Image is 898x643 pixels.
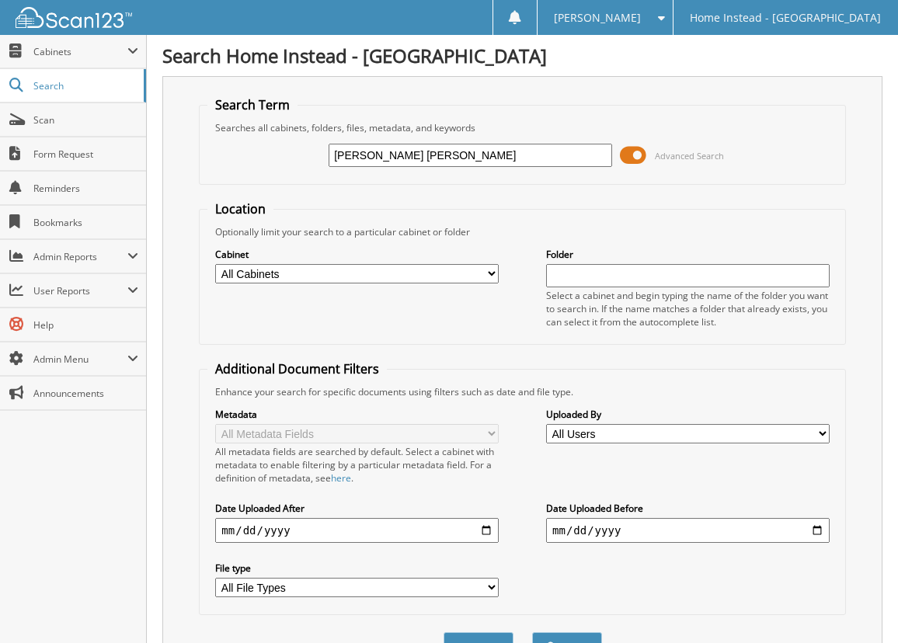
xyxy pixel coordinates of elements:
[546,248,830,261] label: Folder
[33,353,127,366] span: Admin Menu
[554,13,641,23] span: [PERSON_NAME]
[33,250,127,263] span: Admin Reports
[33,113,138,127] span: Scan
[33,318,138,332] span: Help
[207,385,837,398] div: Enhance your search for specific documents using filters such as date and file type.
[33,79,136,92] span: Search
[207,360,387,377] legend: Additional Document Filters
[215,408,499,421] label: Metadata
[33,182,138,195] span: Reminders
[546,289,830,328] div: Select a cabinet and begin typing the name of the folder you want to search in. If the name match...
[215,248,499,261] label: Cabinet
[546,502,830,515] label: Date Uploaded Before
[207,225,837,238] div: Optionally limit your search to a particular cabinet or folder
[655,150,724,162] span: Advanced Search
[33,148,138,161] span: Form Request
[33,284,127,297] span: User Reports
[546,408,830,421] label: Uploaded By
[690,13,881,23] span: Home Instead - [GEOGRAPHIC_DATA]
[331,471,351,485] a: here
[215,518,499,543] input: start
[215,445,499,485] div: All metadata fields are searched by default. Select a cabinet with metadata to enable filtering b...
[16,7,132,28] img: scan123-logo-white.svg
[33,45,127,58] span: Cabinets
[546,518,830,543] input: end
[207,121,837,134] div: Searches all cabinets, folders, files, metadata, and keywords
[207,96,298,113] legend: Search Term
[33,387,138,400] span: Announcements
[207,200,273,217] legend: Location
[162,43,882,68] h1: Search Home Instead - [GEOGRAPHIC_DATA]
[215,502,499,515] label: Date Uploaded After
[215,561,499,575] label: File type
[33,216,138,229] span: Bookmarks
